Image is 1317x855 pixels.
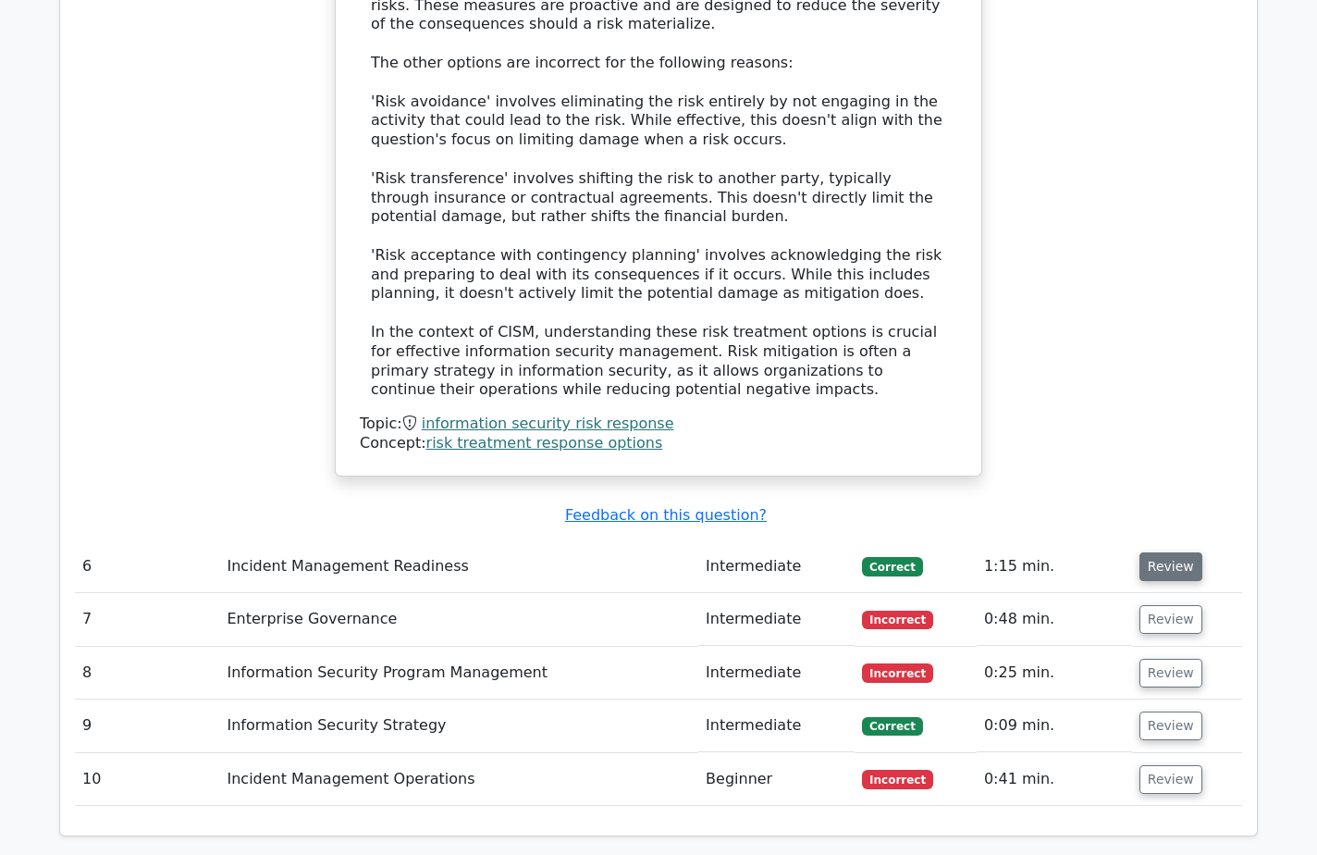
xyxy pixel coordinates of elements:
a: Feedback on this question? [565,506,767,524]
td: 1:15 min. [977,540,1132,593]
td: 10 [75,753,219,806]
div: Concept: [360,434,957,453]
td: Beginner [698,753,855,806]
td: Intermediate [698,540,855,593]
td: 7 [75,593,219,646]
td: 0:25 min. [977,647,1132,700]
td: Incident Management Readiness [219,540,698,593]
button: Review [1139,765,1202,794]
button: Review [1139,605,1202,634]
td: Enterprise Governance [219,593,698,646]
td: Intermediate [698,593,855,646]
span: Incorrect [862,770,933,788]
td: 9 [75,700,219,752]
td: Information Security Program Management [219,647,698,700]
td: Information Security Strategy [219,700,698,752]
td: Intermediate [698,647,855,700]
button: Review [1139,659,1202,688]
td: 0:41 min. [977,753,1132,806]
span: Correct [862,717,922,736]
td: Incident Management Operations [219,753,698,806]
span: Incorrect [862,611,933,629]
a: risk treatment response options [426,434,663,452]
td: Intermediate [698,700,855,752]
span: Correct [862,557,922,576]
td: 0:09 min. [977,700,1132,752]
span: Incorrect [862,663,933,682]
td: 8 [75,647,219,700]
td: 6 [75,540,219,593]
td: 0:48 min. [977,593,1132,646]
a: information security risk response [422,415,674,432]
button: Review [1139,552,1202,581]
div: Topic: [360,415,957,434]
button: Review [1139,712,1202,740]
